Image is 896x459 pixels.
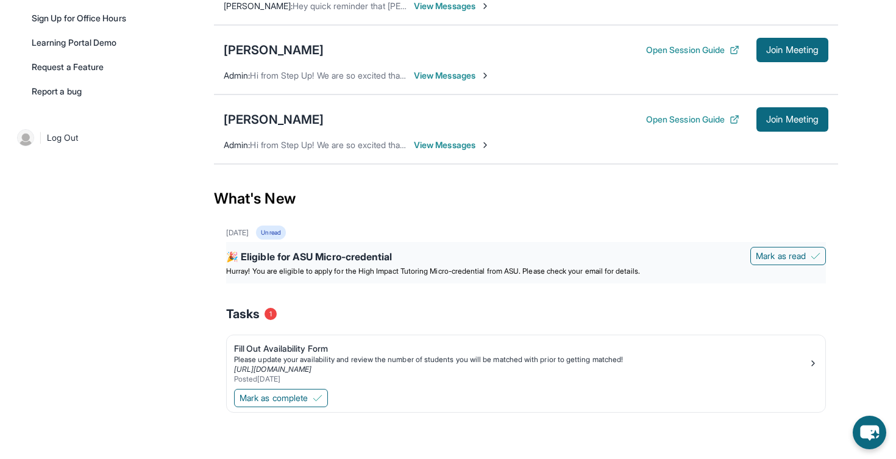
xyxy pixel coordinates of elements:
[766,46,819,54] span: Join Meeting
[227,335,825,386] a: Fill Out Availability FormPlease update your availability and review the number of students you w...
[224,41,324,59] div: [PERSON_NAME]
[24,7,144,29] a: Sign Up for Office Hours
[224,70,250,80] span: Admin :
[39,130,42,145] span: |
[265,308,277,320] span: 1
[224,140,250,150] span: Admin :
[646,113,739,126] button: Open Session Guide
[12,124,144,151] a: |Log Out
[756,38,828,62] button: Join Meeting
[234,374,808,384] div: Posted [DATE]
[226,266,640,276] span: Hurray! You are eligible to apply for the High Impact Tutoring Micro-credential from ASU. Please ...
[414,69,490,82] span: View Messages
[766,116,819,123] span: Join Meeting
[750,247,826,265] button: Mark as read
[226,305,260,322] span: Tasks
[811,251,820,261] img: Mark as read
[756,250,806,262] span: Mark as read
[480,140,490,150] img: Chevron-Right
[853,416,886,449] button: chat-button
[256,226,285,240] div: Unread
[234,343,808,355] div: Fill Out Availability Form
[240,392,308,404] span: Mark as complete
[480,1,490,11] img: Chevron-Right
[226,228,249,238] div: [DATE]
[24,56,144,78] a: Request a Feature
[234,389,328,407] button: Mark as complete
[226,249,826,266] div: 🎉 Eligible for ASU Micro-credential
[756,107,828,132] button: Join Meeting
[234,355,808,365] div: Please update your availability and review the number of students you will be matched with prior ...
[224,1,293,11] span: [PERSON_NAME] :
[24,32,144,54] a: Learning Portal Demo
[414,139,490,151] span: View Messages
[47,132,79,144] span: Log Out
[224,111,324,128] div: [PERSON_NAME]
[313,393,322,403] img: Mark as complete
[646,44,739,56] button: Open Session Guide
[17,129,34,146] img: user-img
[234,365,311,374] a: [URL][DOMAIN_NAME]
[24,80,144,102] a: Report a bug
[480,71,490,80] img: Chevron-Right
[214,172,838,226] div: What's New
[293,1,617,11] span: Hey quick reminder that [PERSON_NAME] has a tutoring session [DATE] at 4:00pm !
